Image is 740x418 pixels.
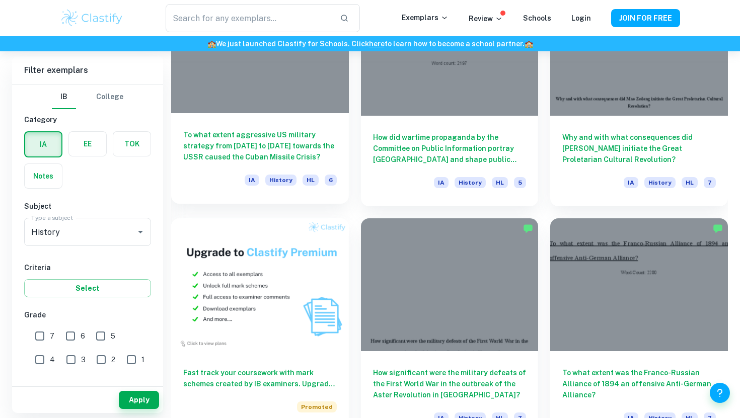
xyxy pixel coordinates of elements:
[141,354,144,365] span: 1
[207,40,216,48] span: 🏫
[52,85,123,109] div: Filter type choice
[373,367,527,400] h6: How significant were the military defeats of the First World War in the outbreak of the Aster Rev...
[166,4,332,32] input: Search for any exemplars...
[81,354,86,365] span: 3
[514,177,526,188] span: 5
[25,164,62,188] button: Notes
[611,9,680,27] button: JOIN FOR FREE
[81,330,85,342] span: 6
[52,85,76,109] button: IB
[60,8,124,28] img: Clastify logo
[111,330,115,342] span: 5
[434,177,449,188] span: IA
[523,223,533,233] img: Marked
[492,177,508,188] span: HL
[24,201,151,212] h6: Subject
[111,354,115,365] span: 2
[24,309,151,320] h6: Grade
[469,13,503,24] p: Review
[644,177,676,188] span: History
[369,40,385,48] a: here
[50,354,55,365] span: 4
[455,177,486,188] span: History
[96,85,123,109] button: College
[24,262,151,273] h6: Criteria
[402,12,449,23] p: Exemplars
[303,175,319,186] span: HL
[183,129,337,162] h6: To what extent aggressive US military strategy from [DATE] to [DATE] towards the USSR caused the ...
[2,38,738,49] h6: We just launched Clastify for Schools. Click to learn how to become a school partner.
[571,14,591,22] a: Login
[133,225,147,239] button: Open
[624,177,638,188] span: IA
[525,40,533,48] span: 🏫
[25,132,61,156] button: IA
[523,14,551,22] a: Schools
[171,218,349,351] img: Thumbnail
[69,132,106,156] button: EE
[325,175,337,186] span: 6
[297,401,337,412] span: Promoted
[50,330,54,342] span: 7
[713,223,723,233] img: Marked
[183,367,337,389] h6: Fast track your coursework with mark schemes created by IB examiners. Upgrade now
[24,279,151,297] button: Select
[31,213,73,222] label: Type a subject
[245,175,259,186] span: IA
[113,132,151,156] button: TOK
[119,391,159,409] button: Apply
[562,132,716,165] h6: Why and with what consequences did [PERSON_NAME] initiate the Great Proletarian Cultural Revolution?
[562,367,716,400] h6: To what extent was the Franco-Russian Alliance of 1894 an offensive Anti-German Alliance?
[24,382,151,393] h6: Level
[710,383,730,403] button: Help and Feedback
[682,177,698,188] span: HL
[373,132,527,165] h6: How did wartime propaganda by the Committee on Public Information portray [GEOGRAPHIC_DATA] and s...
[704,177,716,188] span: 7
[265,175,297,186] span: History
[24,114,151,125] h6: Category
[12,56,163,85] h6: Filter exemplars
